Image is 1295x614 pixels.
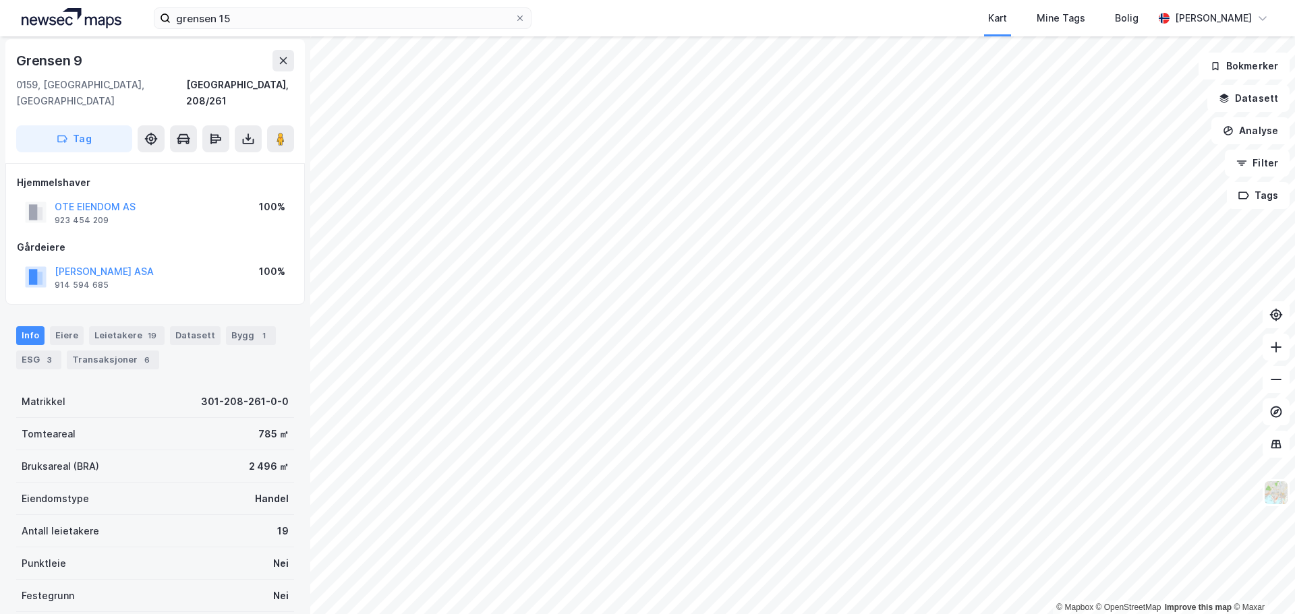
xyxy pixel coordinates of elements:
div: 6 [140,353,154,367]
button: Bokmerker [1199,53,1290,80]
iframe: Chat Widget [1228,549,1295,614]
button: Analyse [1211,117,1290,144]
div: Bolig [1115,10,1139,26]
div: Nei [273,555,289,572]
div: Hjemmelshaver [17,175,293,191]
button: Tag [16,125,132,152]
div: 0159, [GEOGRAPHIC_DATA], [GEOGRAPHIC_DATA] [16,77,186,109]
div: Mine Tags [1037,10,1085,26]
a: Mapbox [1056,603,1093,612]
div: 914 594 685 [55,280,109,290]
div: 100% [259,264,285,280]
div: Eiendomstype [22,491,89,507]
div: [PERSON_NAME] [1175,10,1252,26]
a: OpenStreetMap [1096,603,1161,612]
div: Datasett [170,326,221,345]
div: Info [16,326,45,345]
div: Punktleie [22,555,66,572]
a: Improve this map [1165,603,1232,612]
div: Eiere [50,326,84,345]
div: Festegrunn [22,588,74,604]
div: [GEOGRAPHIC_DATA], 208/261 [186,77,294,109]
div: 19 [277,523,289,539]
div: Bruksareal (BRA) [22,458,99,474]
button: Filter [1225,150,1290,177]
div: Gårdeiere [17,239,293,255]
div: Bygg [226,326,276,345]
div: 100% [259,199,285,215]
div: Antall leietakere [22,523,99,539]
div: 785 ㎡ [258,426,289,442]
button: Tags [1227,182,1290,209]
div: 1 [257,329,270,342]
div: Tomteareal [22,426,76,442]
input: Søk på adresse, matrikkel, gårdeiere, leietakere eller personer [171,8,515,28]
button: Datasett [1207,85,1290,112]
div: 3 [42,353,56,367]
div: 923 454 209 [55,215,109,226]
div: Handel [255,491,289,507]
div: Nei [273,588,289,604]
img: logo.a4113a55bc3d86da70a041830d287a7e.svg [22,8,121,28]
div: Matrikkel [22,394,65,410]
div: 19 [145,329,159,342]
div: Leietakere [89,326,165,345]
div: ESG [16,350,61,369]
div: Kart [988,10,1007,26]
div: 301-208-261-0-0 [201,394,289,410]
img: Z [1263,480,1289,505]
div: 2 496 ㎡ [249,458,289,474]
div: Grensen 9 [16,50,85,71]
div: Transaksjoner [67,350,159,369]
